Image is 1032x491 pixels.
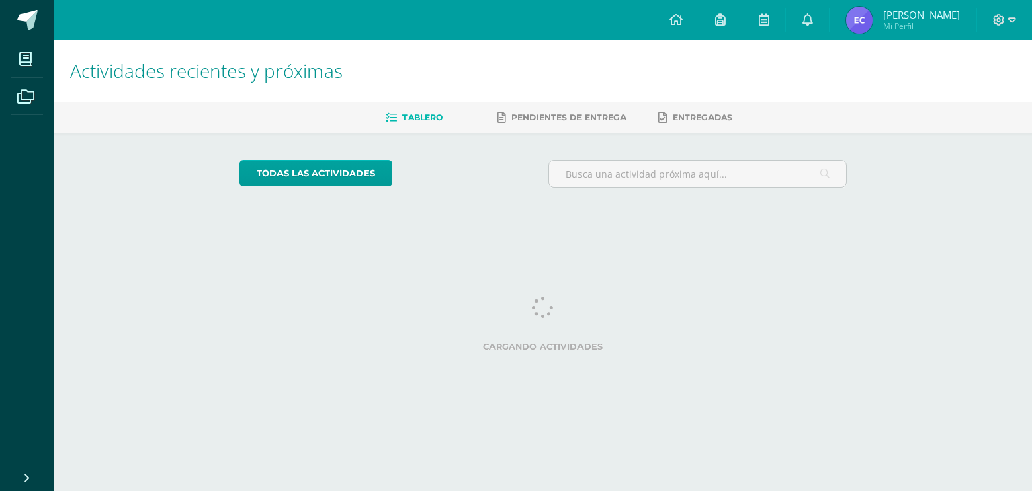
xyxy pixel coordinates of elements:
[239,342,847,352] label: Cargando actividades
[239,160,392,186] a: todas las Actividades
[511,112,626,122] span: Pendientes de entrega
[386,107,443,128] a: Tablero
[658,107,732,128] a: Entregadas
[497,107,626,128] a: Pendientes de entrega
[846,7,873,34] img: 131da0fb8e6f9eaa9646e08db0c1e741.png
[883,20,960,32] span: Mi Perfil
[883,8,960,22] span: [PERSON_NAME]
[673,112,732,122] span: Entregadas
[549,161,847,187] input: Busca una actividad próxima aquí...
[70,58,343,83] span: Actividades recientes y próximas
[402,112,443,122] span: Tablero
